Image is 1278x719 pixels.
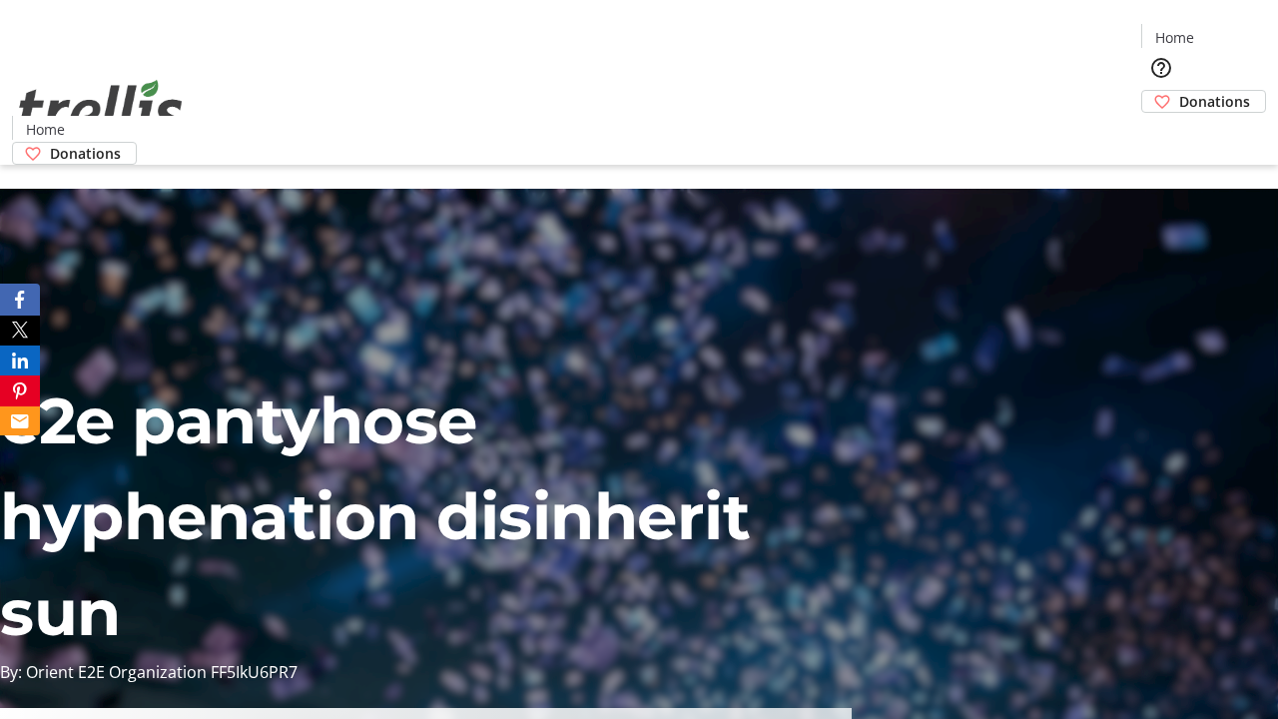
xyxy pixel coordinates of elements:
[1141,113,1181,153] button: Cart
[26,119,65,140] span: Home
[12,142,137,165] a: Donations
[12,58,190,158] img: Orient E2E Organization FF5IkU6PR7's Logo
[1141,90,1266,113] a: Donations
[1141,48,1181,88] button: Help
[50,143,121,164] span: Donations
[1142,27,1206,48] a: Home
[1179,91,1250,112] span: Donations
[13,119,77,140] a: Home
[1155,27,1194,48] span: Home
